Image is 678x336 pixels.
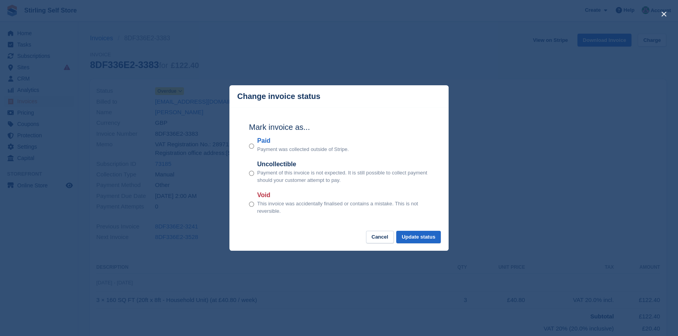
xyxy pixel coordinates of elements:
label: Void [257,190,429,200]
p: Change invoice status [237,92,320,101]
button: Cancel [366,231,394,244]
label: Paid [257,136,349,146]
p: This invoice was accidentally finalised or contains a mistake. This is not reversible. [257,200,429,215]
button: Update status [396,231,441,244]
p: Payment of this invoice is not expected. It is still possible to collect payment should your cust... [257,169,429,184]
button: close [658,8,670,20]
p: Payment was collected outside of Stripe. [257,146,349,153]
label: Uncollectible [257,160,429,169]
h2: Mark invoice as... [249,121,429,133]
